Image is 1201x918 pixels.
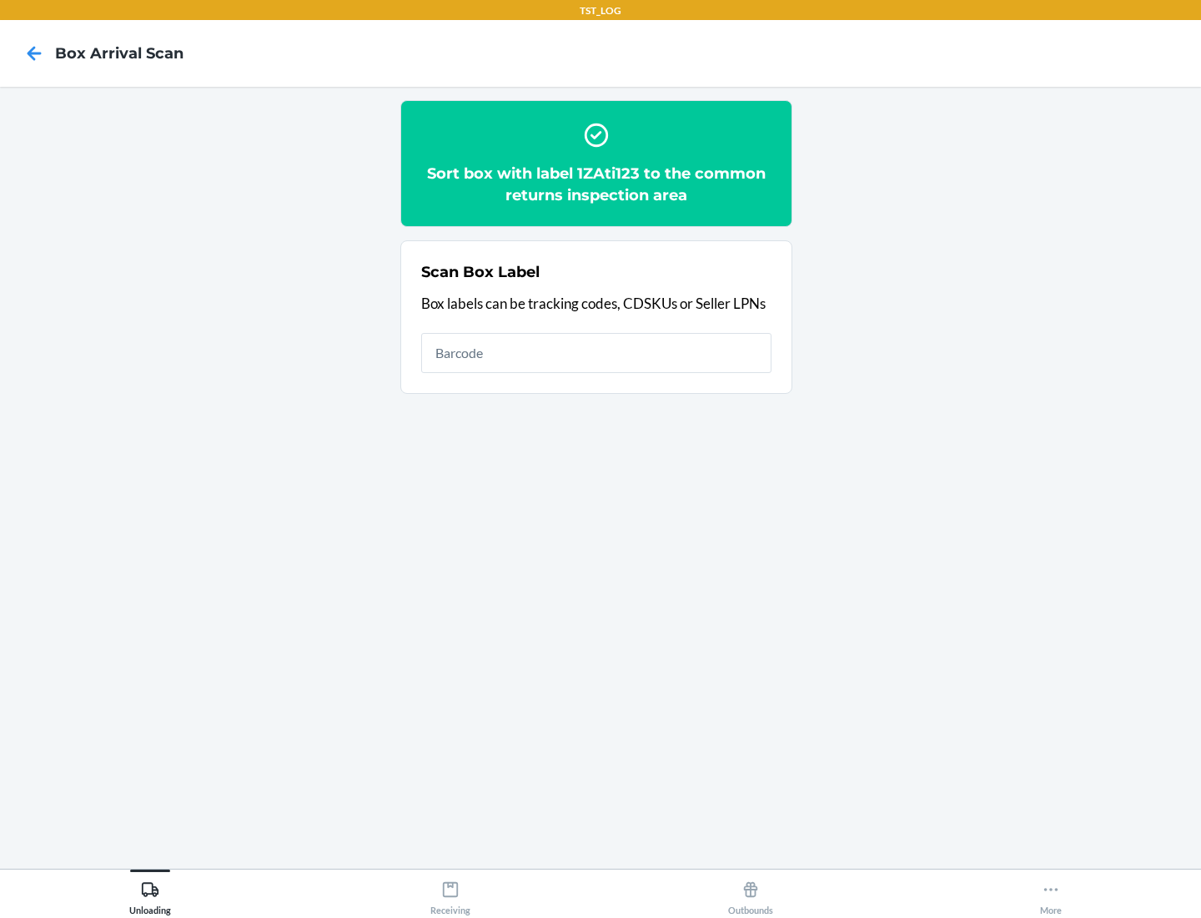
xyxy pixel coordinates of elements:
div: Outbounds [728,874,773,915]
button: More [901,870,1201,915]
div: More [1040,874,1062,915]
p: TST_LOG [580,3,621,18]
h2: Sort box with label 1ZAti123 to the common returns inspection area [421,163,771,206]
h2: Scan Box Label [421,261,540,283]
input: Barcode [421,333,771,373]
button: Outbounds [600,870,901,915]
button: Receiving [300,870,600,915]
h4: Box Arrival Scan [55,43,183,64]
p: Box labels can be tracking codes, CDSKUs or Seller LPNs [421,293,771,315]
div: Receiving [430,874,470,915]
div: Unloading [129,874,171,915]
